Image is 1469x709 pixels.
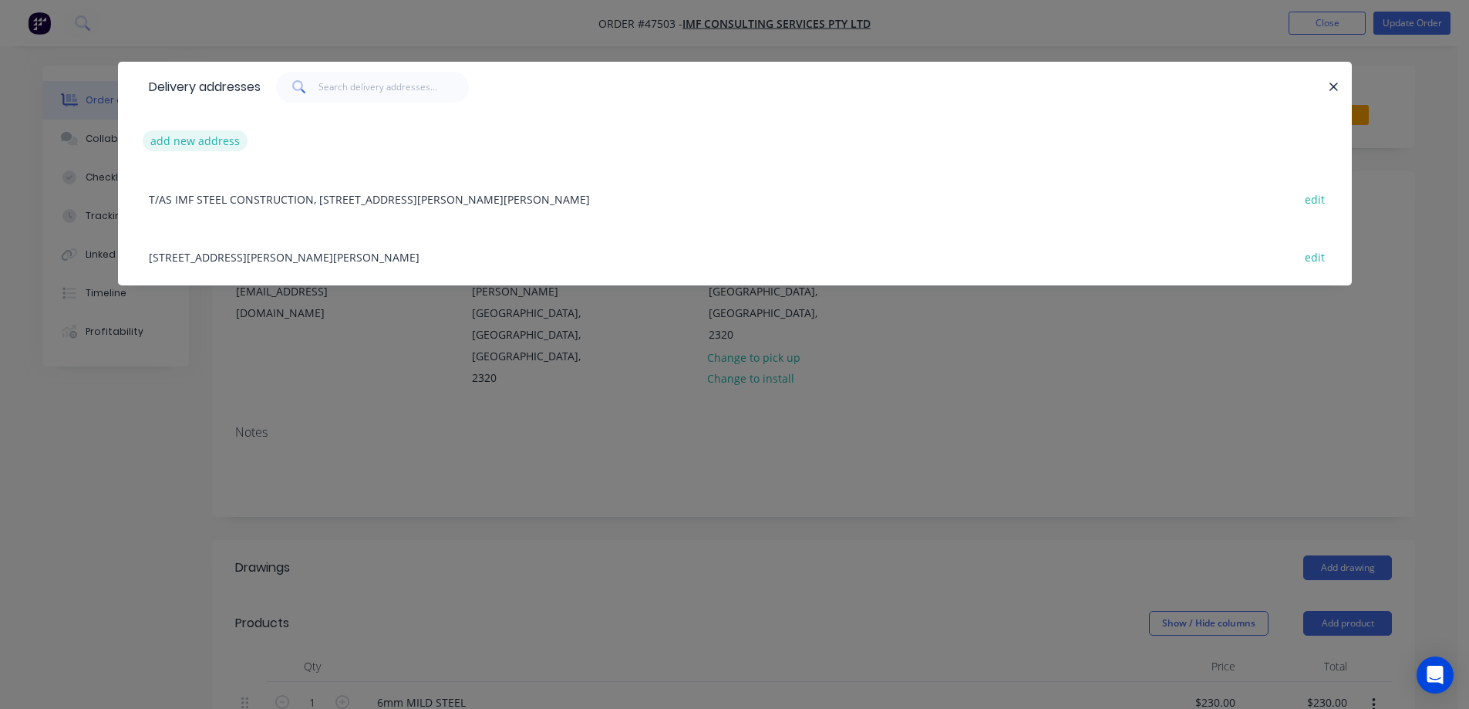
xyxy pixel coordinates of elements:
button: edit [1297,246,1333,267]
div: [STREET_ADDRESS][PERSON_NAME][PERSON_NAME] [141,228,1329,285]
button: edit [1297,188,1333,209]
input: Search delivery addresses... [318,72,469,103]
div: Open Intercom Messenger [1417,657,1454,694]
button: add new address [143,130,248,151]
div: Delivery addresses [141,62,261,112]
div: T/AS IMF STEEL CONSTRUCTION, [STREET_ADDRESS][PERSON_NAME][PERSON_NAME] [141,170,1329,228]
